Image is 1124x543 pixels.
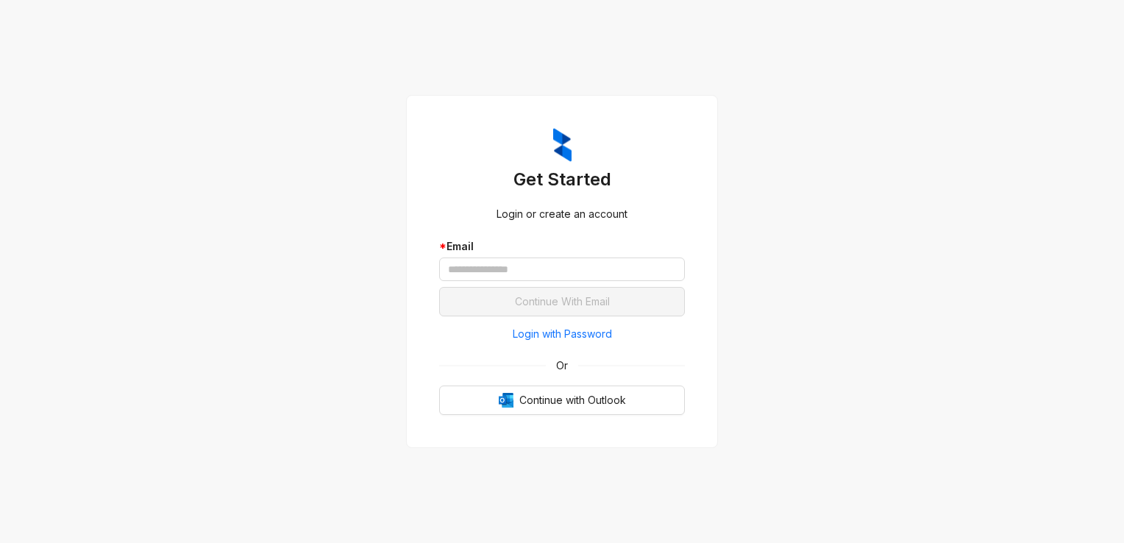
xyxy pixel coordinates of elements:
div: Email [439,238,685,255]
img: Outlook [499,393,513,408]
button: Continue With Email [439,287,685,316]
h3: Get Started [439,168,685,191]
span: Or [546,358,578,374]
span: Login with Password [513,326,612,342]
button: OutlookContinue with Outlook [439,386,685,415]
div: Login or create an account [439,206,685,222]
img: ZumaIcon [553,128,572,162]
span: Continue with Outlook [519,392,626,408]
button: Login with Password [439,322,685,346]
